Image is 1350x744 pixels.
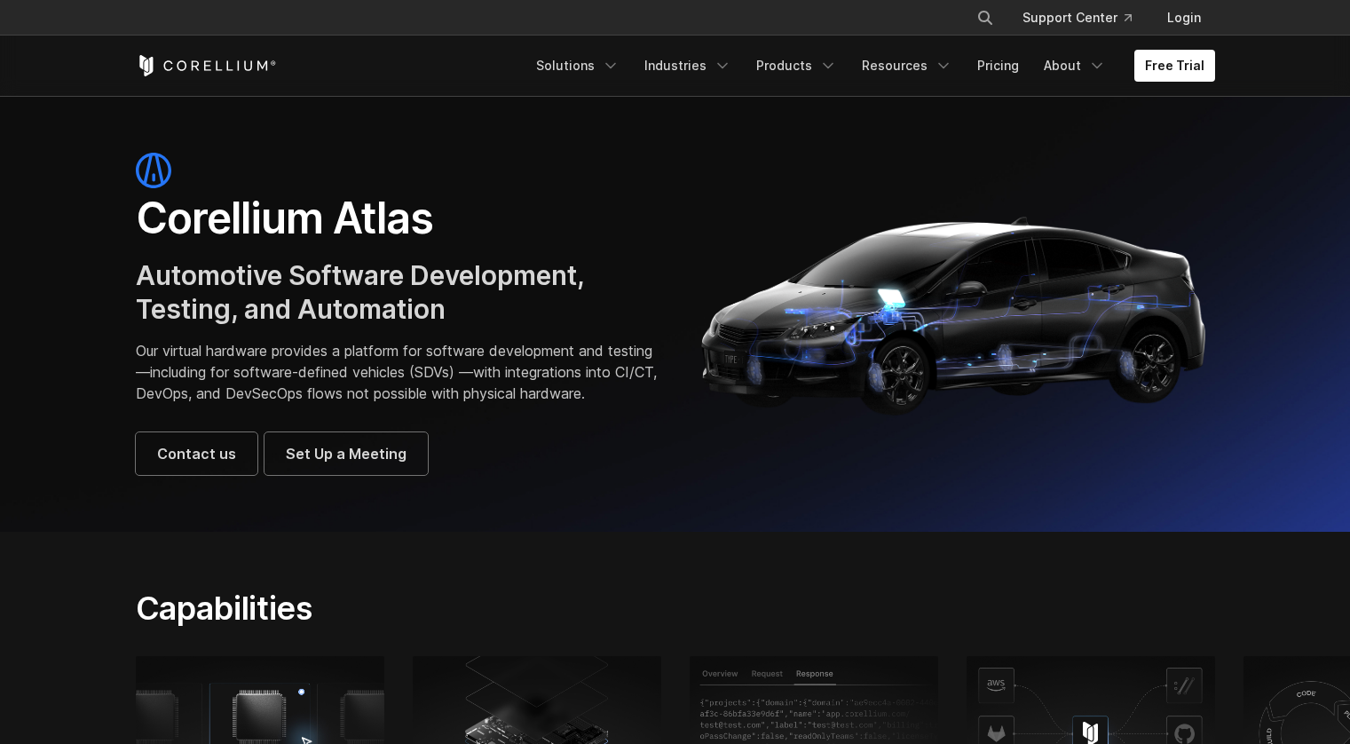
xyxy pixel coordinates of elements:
[136,55,277,76] a: Corellium Home
[286,443,407,464] span: Set Up a Meeting
[136,589,843,628] h2: Capabilities
[967,50,1030,82] a: Pricing
[525,50,1215,82] div: Navigation Menu
[1008,2,1146,34] a: Support Center
[136,432,257,475] a: Contact us
[634,50,742,82] a: Industries
[969,2,1001,34] button: Search
[136,259,584,325] span: Automotive Software Development, Testing, and Automation
[136,340,658,404] p: Our virtual hardware provides a platform for software development and testing—including for softw...
[693,202,1215,424] img: Corellium_Hero_Atlas_Header
[264,432,428,475] a: Set Up a Meeting
[1153,2,1215,34] a: Login
[525,50,630,82] a: Solutions
[1033,50,1117,82] a: About
[955,2,1215,34] div: Navigation Menu
[136,153,171,188] img: atlas-icon
[136,192,658,245] h1: Corellium Atlas
[157,443,236,464] span: Contact us
[851,50,963,82] a: Resources
[1134,50,1215,82] a: Free Trial
[746,50,848,82] a: Products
